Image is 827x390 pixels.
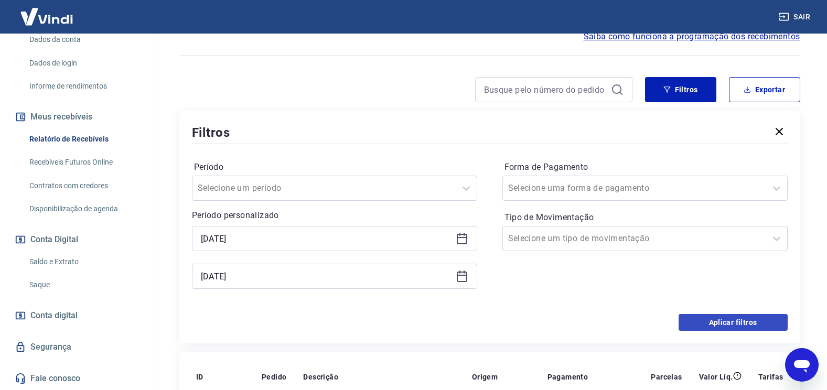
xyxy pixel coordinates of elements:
[192,124,231,141] h5: Filtros
[25,274,144,296] a: Saque
[472,372,498,382] p: Origem
[651,372,682,382] p: Parcelas
[201,268,452,284] input: Data final
[25,151,144,173] a: Recebíveis Futuros Online
[679,314,788,331] button: Aplicar filtros
[25,251,144,273] a: Saldo e Extrato
[13,1,81,32] img: Vindi
[192,209,477,222] p: Período personalizado
[785,348,819,382] iframe: Botão para abrir a janela de mensagens
[25,198,144,220] a: Disponibilização de agenda
[645,77,716,102] button: Filtros
[25,128,144,150] a: Relatório de Recebíveis
[547,372,588,382] p: Pagamento
[25,175,144,197] a: Contratos com credores
[484,82,607,97] input: Busque pelo número do pedido
[699,372,733,382] p: Valor Líq.
[13,105,144,128] button: Meus recebíveis
[13,335,144,359] a: Segurança
[262,372,286,382] p: Pedido
[194,161,475,174] label: Período
[196,372,203,382] p: ID
[758,372,783,382] p: Tarifas
[303,372,338,382] p: Descrição
[13,228,144,251] button: Conta Digital
[25,52,144,74] a: Dados de login
[504,161,786,174] label: Forma de Pagamento
[201,231,452,246] input: Data inicial
[30,308,78,323] span: Conta digital
[504,211,786,224] label: Tipo de Movimentação
[777,7,814,27] button: Sair
[729,77,800,102] button: Exportar
[25,75,144,97] a: Informe de rendimentos
[13,367,144,390] a: Fale conosco
[25,29,144,50] a: Dados da conta
[13,304,144,327] a: Conta digital
[584,30,800,43] a: Saiba como funciona a programação dos recebimentos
